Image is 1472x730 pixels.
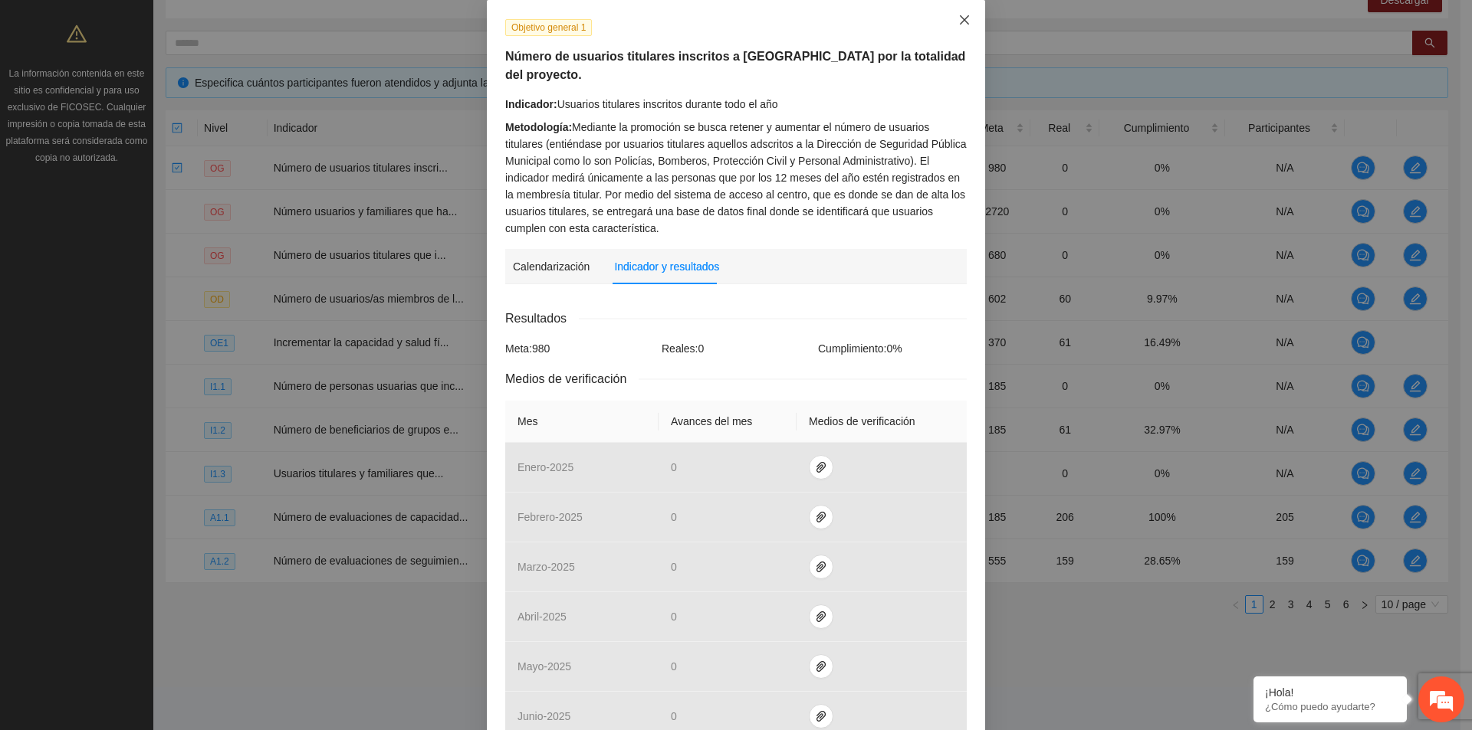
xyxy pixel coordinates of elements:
strong: Indicador: [505,98,557,110]
th: Medios de verificación [797,401,967,443]
button: paper-clip [809,505,833,529]
button: paper-clip [809,455,833,480]
button: paper-clip [809,654,833,679]
span: paper-clip [810,611,833,623]
span: Objetivo general 1 [505,19,592,36]
span: Resultados [505,309,579,328]
div: Mediante la promoción se busca retener y aumentar el número de usuarios titulares (entiéndase por... [505,119,967,237]
span: 0 [671,710,677,722]
strong: Metodología: [505,121,572,133]
span: 0 [671,611,677,623]
span: marzo - 2025 [517,561,575,573]
span: close [958,14,971,26]
span: febrero - 2025 [517,511,583,523]
span: Medios de verificación [505,369,639,388]
span: 0 [671,660,677,673]
span: 0 [671,561,677,573]
div: Indicador y resultados [614,258,719,275]
div: ¡Hola! [1265,686,1395,699]
span: enero - 2025 [517,461,573,473]
span: 0 [671,461,677,473]
div: Meta: 980 [501,340,658,357]
th: Avances del mes [659,401,797,443]
p: ¿Cómo puedo ayudarte? [1265,701,1395,712]
span: junio - 2025 [517,710,570,722]
span: Estamos en línea. [89,205,212,359]
span: paper-clip [810,461,833,473]
span: mayo - 2025 [517,660,571,673]
button: paper-clip [809,555,833,579]
button: paper-clip [809,604,833,629]
div: Chatee con nosotros ahora [80,78,258,98]
textarea: Escriba su mensaje y pulse “Intro” [8,418,292,472]
th: Mes [505,401,659,443]
span: abril - 2025 [517,611,567,623]
h5: Número de usuarios titulares inscritos a [GEOGRAPHIC_DATA] por la totalidad del proyecto. [505,47,967,84]
div: Calendarización [513,258,590,275]
span: paper-clip [810,660,833,673]
span: 0 [671,511,677,523]
div: Minimizar ventana de chat en vivo [251,8,288,44]
span: paper-clip [810,561,833,573]
div: Cumplimiento: 0 % [814,340,971,357]
span: paper-clip [810,710,833,722]
span: paper-clip [810,511,833,523]
span: Reales: 0 [662,342,704,355]
div: Usuarios titulares inscritos durante todo el año [505,96,967,113]
button: paper-clip [809,704,833,728]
